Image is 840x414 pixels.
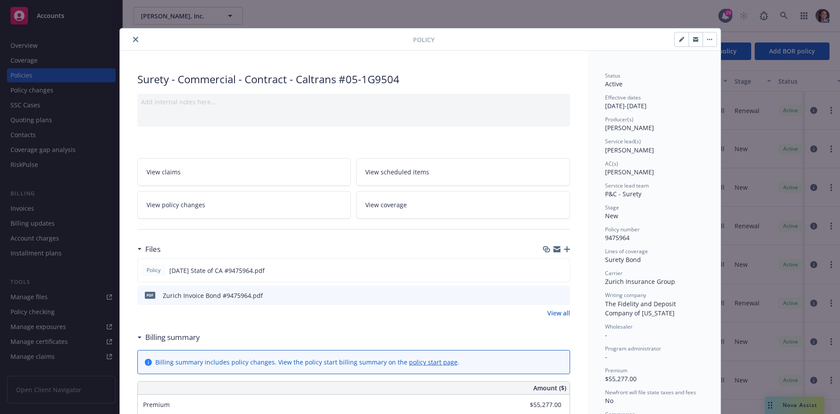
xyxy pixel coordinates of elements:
span: P&C - Surety [605,190,641,198]
span: 9475964 [605,234,630,242]
span: Carrier [605,269,623,277]
div: [DATE] - [DATE] [605,94,703,110]
span: New [605,212,618,220]
a: View claims [137,158,351,186]
span: No [605,396,613,405]
span: [PERSON_NAME] [605,168,654,176]
span: Active [605,80,623,88]
span: Wholesaler [605,323,633,330]
span: Premium [605,367,627,374]
span: Lines of coverage [605,248,648,255]
span: View coverage [365,200,407,209]
span: AC(s) [605,160,618,167]
div: Billing summary [137,332,200,343]
input: 0.00 [510,398,567,411]
span: $55,277.00 [605,375,637,383]
button: preview file [559,291,567,300]
div: Surety Bond [605,255,703,264]
span: - [605,331,607,339]
button: download file [544,266,551,275]
span: Premium [143,400,170,409]
span: Policy [413,35,434,44]
a: policy start page [409,358,458,366]
div: Zurich Invoice Bond #9475964.pdf [163,291,263,300]
a: View all [547,308,570,318]
span: View claims [147,167,181,177]
span: Amount ($) [533,383,566,393]
button: download file [545,291,552,300]
span: [PERSON_NAME] [605,146,654,154]
span: Policy number [605,226,640,233]
span: Newfront will file state taxes and fees [605,389,696,396]
span: Program administrator [605,345,661,352]
div: Files [137,244,161,255]
span: Stage [605,204,619,211]
span: Writing company [605,291,646,299]
span: View policy changes [147,200,205,209]
span: Status [605,72,620,79]
span: Policy [145,266,162,274]
span: pdf [145,292,155,298]
a: View scheduled items [356,158,570,186]
div: Add internal notes here... [141,97,567,106]
div: Surety - Commercial - Contract - Caltrans #05-1G9504 [137,72,570,87]
h3: Billing summary [145,332,200,343]
button: close [130,34,141,45]
span: Producer(s) [605,116,633,123]
span: [DATE] State of CA #9475964.pdf [169,266,265,275]
h3: Files [145,244,161,255]
a: View policy changes [137,191,351,219]
span: The Fidelity and Deposit Company of [US_STATE] [605,300,678,317]
span: [PERSON_NAME] [605,124,654,132]
span: Service lead team [605,182,649,189]
span: - [605,353,607,361]
button: preview file [558,266,566,275]
div: Billing summary includes policy changes. View the policy start billing summary on the . [155,357,459,367]
span: Effective dates [605,94,641,101]
span: Zurich Insurance Group [605,277,675,286]
a: View coverage [356,191,570,219]
span: View scheduled items [365,167,429,177]
span: Service lead(s) [605,138,641,145]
